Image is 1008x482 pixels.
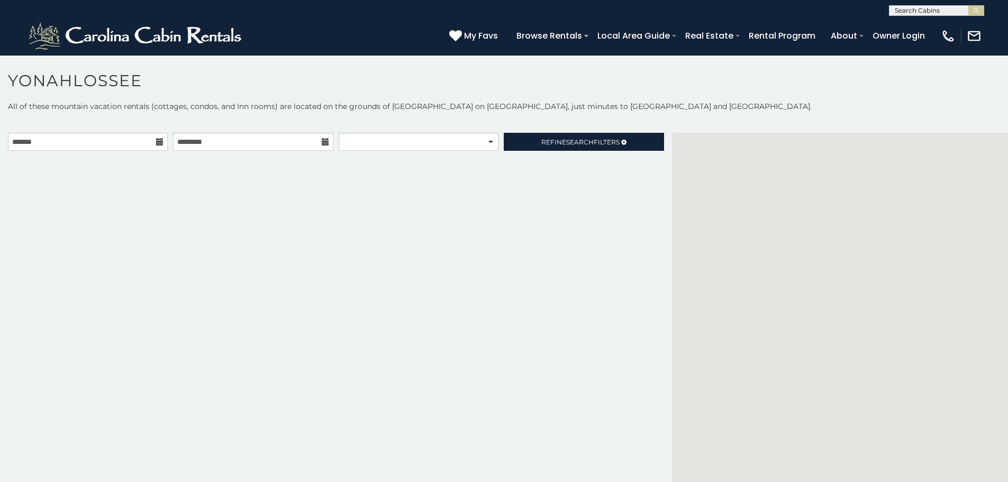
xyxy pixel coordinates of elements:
a: RefineSearchFilters [504,133,664,151]
a: My Favs [449,29,501,43]
img: White-1-2.png [26,20,246,52]
a: Real Estate [680,26,739,45]
img: mail-regular-white.png [967,29,982,43]
span: Refine Filters [541,138,620,146]
a: Browse Rentals [511,26,587,45]
a: About [825,26,862,45]
span: Search [566,138,594,146]
img: phone-regular-white.png [941,29,956,43]
span: My Favs [464,29,498,42]
a: Local Area Guide [592,26,675,45]
a: Owner Login [867,26,930,45]
a: Rental Program [743,26,821,45]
